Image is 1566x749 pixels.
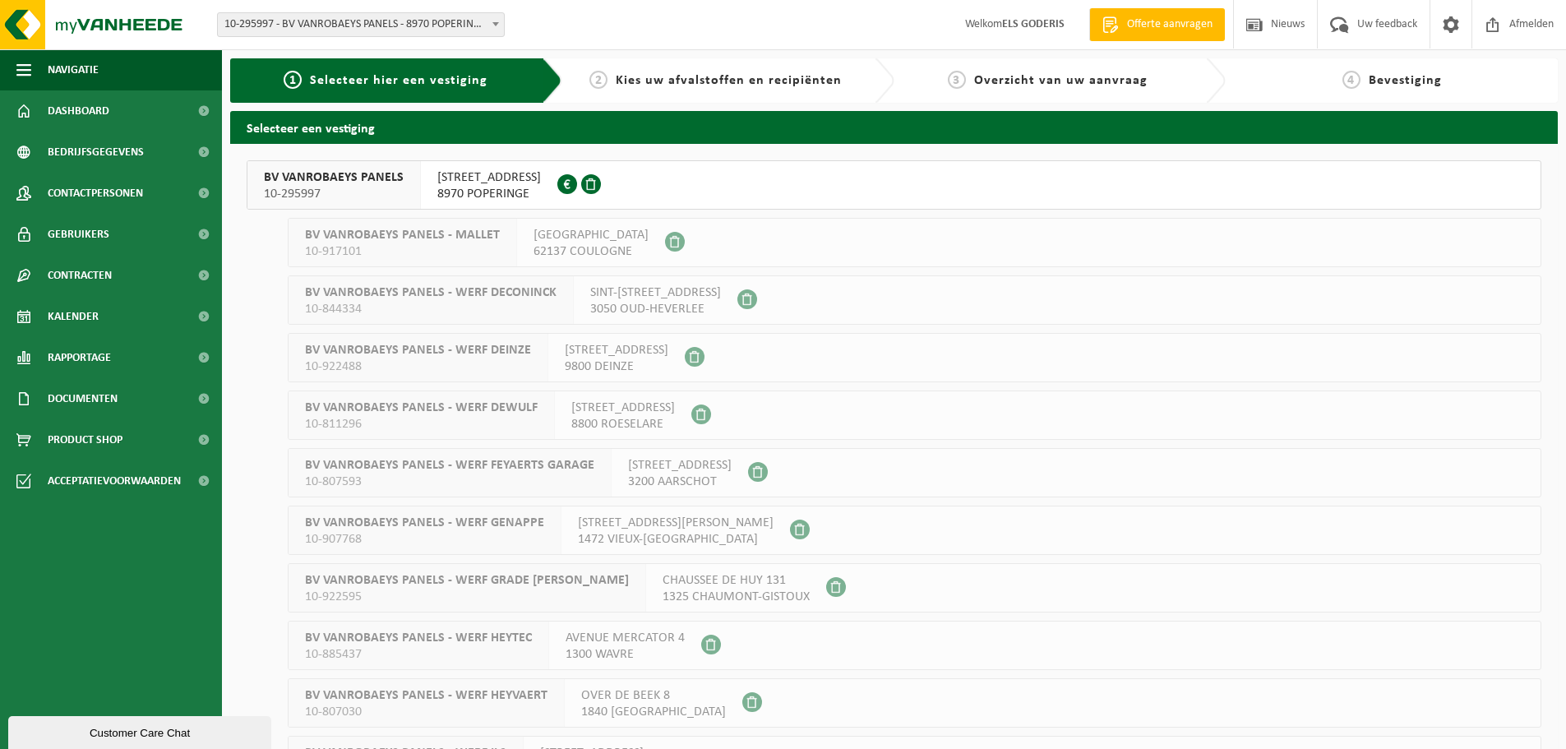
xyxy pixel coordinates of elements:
[48,296,99,337] span: Kalender
[305,284,557,301] span: BV VANROBAEYS PANELS - WERF DECONINCK
[218,13,504,36] span: 10-295997 - BV VANROBAEYS PANELS - 8970 POPERINGE, BENELUXLAAN 12
[437,169,541,186] span: [STREET_ADDRESS]
[1342,71,1360,89] span: 4
[264,186,404,202] span: 10-295997
[305,572,629,589] span: BV VANROBAEYS PANELS - WERF GRADE [PERSON_NAME]
[230,111,1558,143] h2: Selecteer een vestiging
[48,132,144,173] span: Bedrijfsgegevens
[48,419,122,460] span: Product Shop
[48,214,109,255] span: Gebruikers
[566,646,685,663] span: 1300 WAVRE
[284,71,302,89] span: 1
[305,687,547,704] span: BV VANROBAEYS PANELS - WERF HEYVAERT
[305,531,544,548] span: 10-907768
[974,74,1148,87] span: Overzicht van uw aanvraag
[590,301,721,317] span: 3050 OUD-HEVERLEE
[1123,16,1217,33] span: Offerte aanvragen
[581,704,726,720] span: 1840 [GEOGRAPHIC_DATA]
[48,378,118,419] span: Documenten
[305,630,532,646] span: BV VANROBAEYS PANELS - WERF HEYTEC
[571,416,675,432] span: 8800 ROESELARE
[305,704,547,720] span: 10-807030
[48,49,99,90] span: Navigatie
[437,186,541,202] span: 8970 POPERINGE
[48,255,112,296] span: Contracten
[628,474,732,490] span: 3200 AARSCHOT
[581,687,726,704] span: OVER DE BEEK 8
[48,337,111,378] span: Rapportage
[48,90,109,132] span: Dashboard
[1369,74,1442,87] span: Bevestiging
[305,400,538,416] span: BV VANROBAEYS PANELS - WERF DEWULF
[305,515,544,531] span: BV VANROBAEYS PANELS - WERF GENAPPE
[663,589,810,605] span: 1325 CHAUMONT-GISTOUX
[578,515,774,531] span: [STREET_ADDRESS][PERSON_NAME]
[534,227,649,243] span: [GEOGRAPHIC_DATA]
[305,474,594,490] span: 10-807593
[305,589,629,605] span: 10-922595
[589,71,607,89] span: 2
[305,243,500,260] span: 10-917101
[305,358,531,375] span: 10-922488
[48,173,143,214] span: Contactpersonen
[305,457,594,474] span: BV VANROBAEYS PANELS - WERF FEYAERTS GARAGE
[616,74,842,87] span: Kies uw afvalstoffen en recipiënten
[534,243,649,260] span: 62137 COULOGNE
[566,630,685,646] span: AVENUE MERCATOR 4
[247,160,1541,210] button: BV VANROBAEYS PANELS 10-295997 [STREET_ADDRESS]8970 POPERINGE
[305,342,531,358] span: BV VANROBAEYS PANELS - WERF DEINZE
[571,400,675,416] span: [STREET_ADDRESS]
[264,169,404,186] span: BV VANROBAEYS PANELS
[305,416,538,432] span: 10-811296
[305,646,532,663] span: 10-885437
[1089,8,1225,41] a: Offerte aanvragen
[663,572,810,589] span: CHAUSSEE DE HUY 131
[48,460,181,502] span: Acceptatievoorwaarden
[305,301,557,317] span: 10-844334
[8,713,275,749] iframe: chat widget
[217,12,505,37] span: 10-295997 - BV VANROBAEYS PANELS - 8970 POPERINGE, BENELUXLAAN 12
[1002,18,1065,30] strong: ELS GODERIS
[578,531,774,548] span: 1472 VIEUX-[GEOGRAPHIC_DATA]
[565,342,668,358] span: [STREET_ADDRESS]
[310,74,487,87] span: Selecteer hier een vestiging
[305,227,500,243] span: BV VANROBAEYS PANELS - MALLET
[565,358,668,375] span: 9800 DEINZE
[628,457,732,474] span: [STREET_ADDRESS]
[948,71,966,89] span: 3
[590,284,721,301] span: SINT-[STREET_ADDRESS]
